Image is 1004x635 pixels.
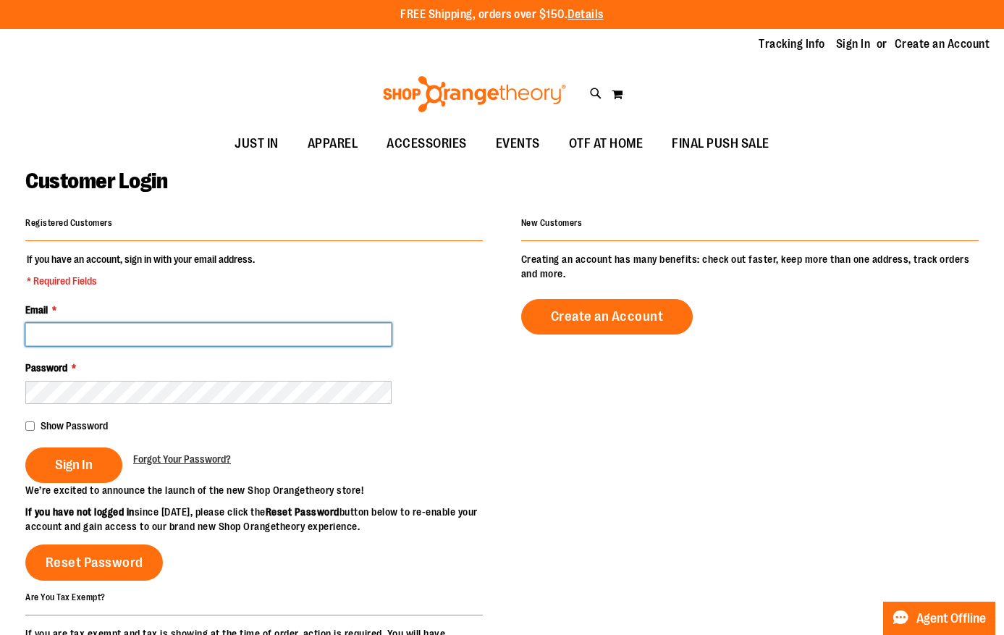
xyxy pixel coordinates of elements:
span: Reset Password [46,555,143,571]
a: APPAREL [293,127,373,161]
a: Sign In [836,36,871,52]
strong: Reset Password [266,506,339,518]
a: ACCESSORIES [372,127,481,161]
strong: Are You Tax Exempt? [25,592,106,602]
a: OTF AT HOME [554,127,658,161]
a: JUST IN [220,127,293,161]
strong: If you have not logged in [25,506,135,518]
p: since [DATE], please click the button below to re-enable your account and gain access to our bran... [25,505,502,534]
button: Sign In [25,447,122,483]
span: ACCESSORIES [387,127,467,160]
a: Details [568,8,604,21]
a: Tracking Info [759,36,825,52]
button: Agent Offline [883,602,995,635]
span: FINAL PUSH SALE [672,127,769,160]
p: FREE Shipping, orders over $150. [400,7,604,23]
span: Show Password [41,420,108,432]
span: * Required Fields [27,274,255,288]
legend: If you have an account, sign in with your email address. [25,252,256,288]
strong: New Customers [521,218,583,228]
span: Email [25,304,48,316]
span: Forgot Your Password? [133,453,231,465]
span: Sign In [55,457,93,473]
a: Create an Account [521,299,693,335]
a: Forgot Your Password? [133,452,231,466]
a: FINAL PUSH SALE [657,127,784,161]
a: Create an Account [895,36,990,52]
a: EVENTS [481,127,554,161]
span: OTF AT HOME [569,127,644,160]
img: Shop Orangetheory [381,76,568,112]
span: Customer Login [25,169,167,193]
a: Reset Password [25,544,163,581]
span: Agent Offline [916,612,986,626]
p: Creating an account has many benefits: check out faster, keep more than one address, track orders... [521,252,979,281]
span: Create an Account [551,308,664,324]
strong: Registered Customers [25,218,112,228]
span: Password [25,362,67,374]
p: We’re excited to announce the launch of the new Shop Orangetheory store! [25,483,502,497]
span: JUST IN [235,127,279,160]
span: EVENTS [496,127,540,160]
span: APPAREL [308,127,358,160]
